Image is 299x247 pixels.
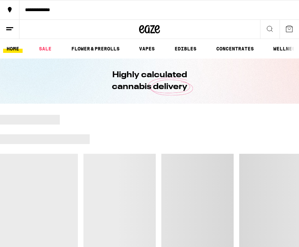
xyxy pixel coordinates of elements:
a: HOME [3,45,23,53]
a: SALE [35,45,55,53]
h1: Highly calculated cannabis delivery [92,69,207,93]
a: FLOWER & PREROLLS [68,45,123,53]
a: CONCENTRATES [213,45,257,53]
a: EDIBLES [171,45,200,53]
a: VAPES [136,45,158,53]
